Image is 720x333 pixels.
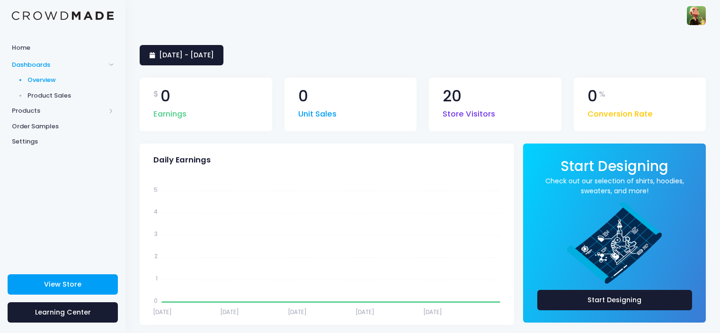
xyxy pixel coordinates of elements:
[443,104,495,120] span: Store Visitors
[298,104,337,120] span: Unit Sales
[159,50,214,60] span: [DATE] - [DATE]
[356,307,374,315] tspan: [DATE]
[537,290,692,310] a: Start Designing
[12,122,114,131] span: Order Samples
[423,307,442,315] tspan: [DATE]
[12,137,114,146] span: Settings
[27,91,114,100] span: Product Sales
[8,274,118,295] a: View Store
[27,75,114,85] span: Overview
[288,307,307,315] tspan: [DATE]
[599,89,605,100] span: %
[12,60,106,70] span: Dashboards
[12,11,114,20] img: Logo
[154,185,158,193] tspan: 5
[153,307,172,315] tspan: [DATE]
[160,89,170,104] span: 0
[154,297,158,305] tspan: 0
[153,89,159,100] span: $
[560,164,668,173] a: Start Designing
[587,89,597,104] span: 0
[298,89,308,104] span: 0
[220,307,239,315] tspan: [DATE]
[154,207,158,216] tspan: 4
[156,274,158,282] tspan: 1
[140,45,223,65] a: [DATE] - [DATE]
[154,252,158,260] tspan: 2
[153,155,211,165] span: Daily Earnings
[443,89,462,104] span: 20
[35,307,91,317] span: Learning Center
[12,106,106,116] span: Products
[687,6,706,25] img: User
[560,156,668,176] span: Start Designing
[153,104,187,120] span: Earnings
[154,230,158,238] tspan: 3
[537,176,692,196] a: Check out our selection of shirts, hoodies, sweaters, and more!
[12,43,114,53] span: Home
[587,104,653,120] span: Conversion Rate
[44,279,81,289] span: View Store
[8,302,118,323] a: Learning Center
